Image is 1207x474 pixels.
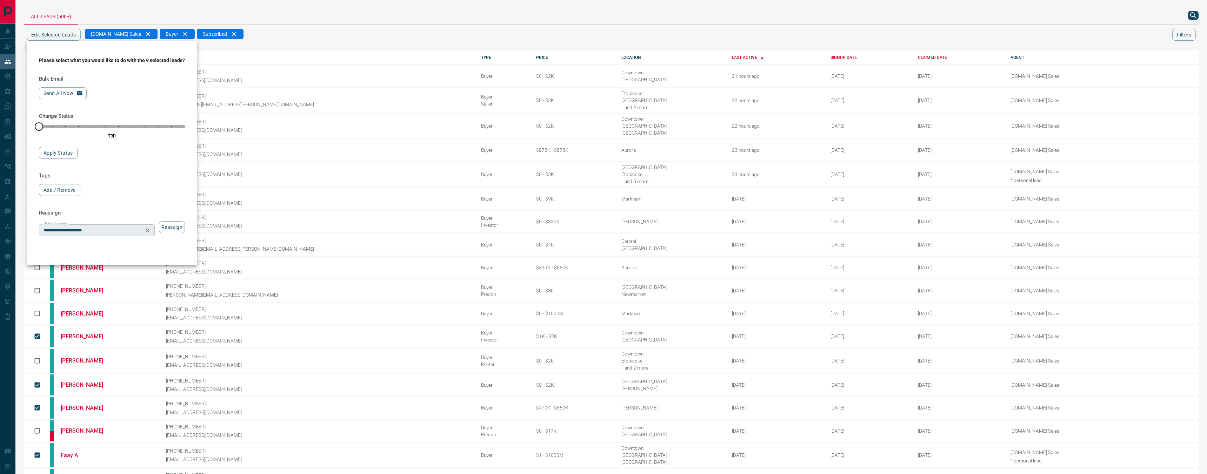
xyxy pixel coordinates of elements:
h3: Tags [39,171,185,181]
button: Send All Now [39,87,87,99]
p: TBD [39,133,185,139]
h3: Change Status [39,111,73,121]
label: Search for agent [44,221,68,226]
h3: Reassign [39,208,185,218]
button: Reassign [159,221,185,233]
button: Add / Remove [39,184,80,196]
h3: Bulk Email [39,74,185,84]
button: Clear [142,225,152,235]
button: Apply Status [39,147,78,159]
h3: Please select what you would like to do with the 9 selected leads? [39,57,185,63]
